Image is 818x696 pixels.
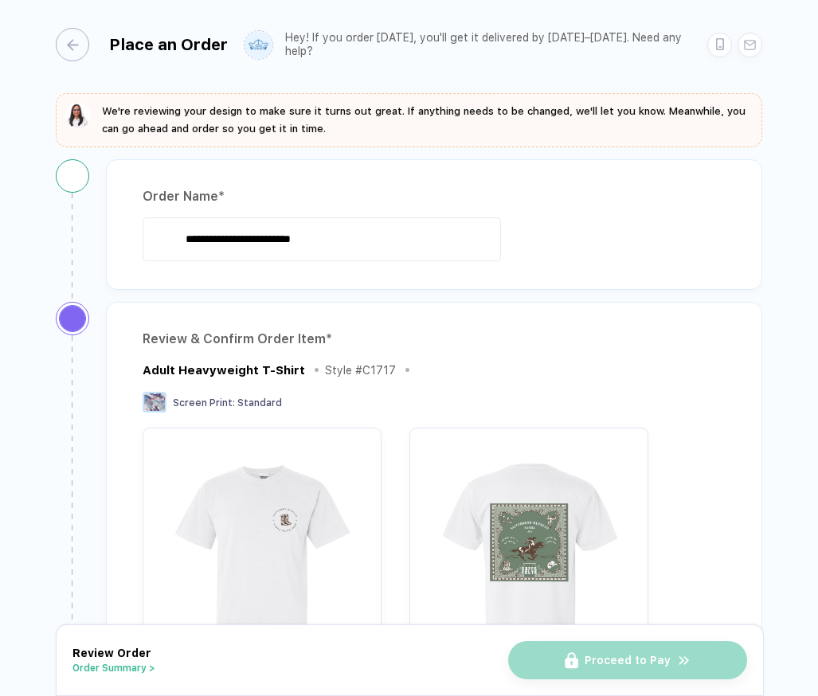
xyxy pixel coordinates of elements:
[285,31,683,58] div: Hey! If you order [DATE], you'll get it delivered by [DATE]–[DATE]. Need any help?
[102,105,746,135] span: We're reviewing your design to make sure it turns out great. If anything needs to be changed, we'...
[151,436,374,659] img: 35ab6aef-5dae-4670-91bd-941725ed7cbf_nt_front_1755647959778.jpg
[173,397,235,409] span: Screen Print :
[143,184,726,209] div: Order Name
[65,103,91,128] img: sophie
[65,103,753,138] button: We're reviewing your design to make sure it turns out great. If anything needs to be changed, we'...
[325,364,396,377] div: Style # C1717
[237,397,282,409] span: Standard
[143,392,166,413] img: Screen Print
[143,326,726,352] div: Review & Confirm Order Item
[72,647,151,659] span: Review Order
[245,31,272,59] img: user profile
[72,663,155,674] button: Order Summary >
[143,363,305,377] div: Adult Heavyweight T-Shirt
[417,436,640,659] img: 35ab6aef-5dae-4670-91bd-941725ed7cbf_nt_back_1755647959781.jpg
[109,35,228,54] div: Place an Order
